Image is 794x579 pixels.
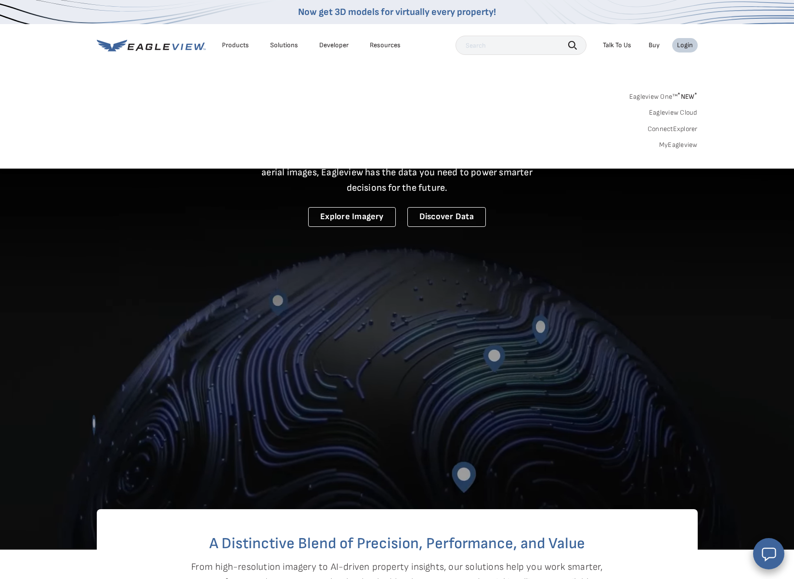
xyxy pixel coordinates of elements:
a: Developer [319,41,349,50]
div: Login [677,41,693,50]
div: Products [222,41,249,50]
h2: A Distinctive Blend of Precision, Performance, and Value [135,536,659,552]
div: Resources [370,41,401,50]
a: ConnectExplorer [648,125,698,133]
button: Open chat window [753,538,784,569]
a: Eagleview One™*NEW* [629,90,698,101]
p: A new era starts here. Built on more than 3.5 billion high-resolution aerial images, Eagleview ha... [250,149,545,196]
span: NEW [677,92,697,101]
a: Explore Imagery [308,207,396,227]
a: MyEagleview [659,141,698,149]
div: Solutions [270,41,298,50]
a: Eagleview Cloud [649,108,698,117]
a: Discover Data [407,207,486,227]
input: Search [456,36,586,55]
a: Now get 3D models for virtually every property! [298,6,496,18]
div: Talk To Us [603,41,631,50]
a: Buy [649,41,660,50]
